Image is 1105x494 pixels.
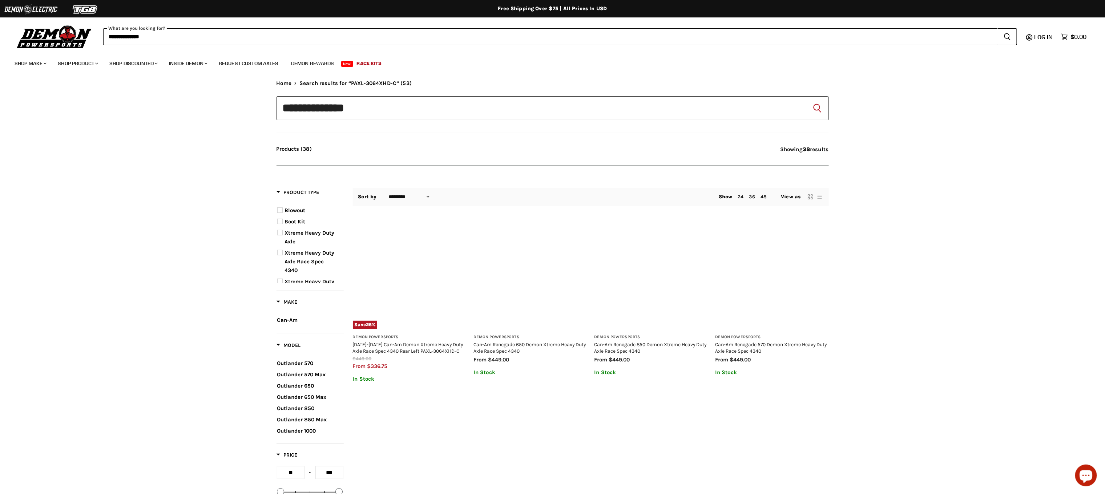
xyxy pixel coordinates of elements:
h3: Demon Powersports [353,335,467,340]
form: Product [103,28,1017,45]
img: Demon Electric Logo 2 [4,3,58,16]
span: New! [341,61,354,67]
span: $449.00 [488,356,509,363]
span: 25 [366,322,372,327]
span: $449.00 [353,356,372,361]
span: Model [277,342,301,348]
ul: Main menu [9,53,1085,71]
h3: Demon Powersports [715,335,829,340]
input: Max value [315,466,343,479]
a: Shop Make [9,56,51,71]
form: Product [277,96,829,120]
a: Shop Product [52,56,102,71]
span: Boot Kit [285,218,306,225]
strong: 38 [803,146,810,153]
a: Demon Rewards [286,56,340,71]
h3: Demon Powersports [473,335,587,340]
a: 24 [738,194,744,199]
span: $336.75 [367,363,388,369]
a: Inside Demon [164,56,212,71]
a: Can-Am Renegade 650 Demon Xtreme Heavy Duty Axle Race Spec 4340 [473,341,586,354]
a: Can-Am Renegade 650 Demon Xtreme Heavy Duty Axle Race Spec 4340 [473,215,587,329]
button: Filter by Price [277,452,298,461]
a: 36 [749,194,755,199]
span: from [715,356,728,363]
button: Filter by Product Type [277,189,319,198]
div: Free Shipping Over $75 | All Prices In USD [262,5,843,12]
p: In Stock [594,369,708,376]
span: Search results for “PAXL-3064XHD-C” (53) [299,80,412,86]
button: Search [811,102,823,114]
button: Products (38) [277,146,312,152]
button: Filter by Model [277,342,301,351]
a: 48 [761,194,766,199]
a: Can-Am Renegade 570 Demon Xtreme Heavy Duty Axle Race Spec 4340 [715,341,827,354]
a: [DATE]-[DATE] Can-Am Demon Xtreme Heavy Duty Axle Race Spec 4340 Rear Left PAXL-3064XHD-C [353,341,463,354]
span: Outlander 650 Max [277,394,327,400]
span: Blowout [285,207,306,214]
img: TGB Logo 2 [58,3,113,16]
span: $449.00 [609,356,630,363]
span: Xtreme Heavy Duty Axle Race Spec 4340 [285,250,335,274]
a: Race Kits [351,56,387,71]
span: from [594,356,608,363]
span: Show [719,194,733,200]
button: grid view [807,193,814,201]
span: Log in [1035,33,1053,41]
span: from [353,363,366,369]
button: list view [816,193,823,201]
label: Sort by [358,194,377,200]
a: $0.00 [1057,32,1090,42]
button: Filter by Make [277,299,298,308]
span: Xtreme Heavy Duty Axle [285,230,335,245]
a: Log in [1031,34,1057,40]
p: In Stock [473,369,587,376]
span: Outlander 570 Max [277,371,326,378]
a: Can-Am Renegade 850 Demon Xtreme Heavy Duty Axle Race Spec 4340 [594,215,708,329]
a: Can-Am Renegade 570 Demon Xtreme Heavy Duty Axle Race Spec 4340 [715,215,829,329]
span: Xtreme Heavy Duty Lift Kit Axle [285,278,335,293]
a: Can-Am Renegade 850 Demon Xtreme Heavy Duty Axle Race Spec 4340 [594,341,707,354]
span: Make [277,299,298,305]
a: Request Custom Axles [213,56,284,71]
span: Outlander 850 Max [277,416,327,423]
span: Outlander 570 [277,360,314,367]
div: - [305,466,315,479]
span: Outlander 1000 [277,428,316,434]
span: View as [781,194,801,200]
span: Outlander 650 [277,382,314,389]
a: 2019-2025 Can-Am Demon Xtreme Heavy Duty Axle Race Spec 4340 Rear Left PAXL-3064XHD-CSave25% [353,215,467,329]
input: Min value [277,466,305,479]
input: Search [103,28,998,45]
span: Save % [353,321,378,329]
nav: Breadcrumbs [277,80,829,86]
span: Can-Am [277,317,298,323]
h3: Demon Powersports [594,335,708,340]
a: Shop Discounted [104,56,162,71]
button: Search [998,28,1017,45]
span: $0.00 [1071,33,1087,40]
p: In Stock [715,369,829,376]
span: Showing results [780,146,828,153]
inbox-online-store-chat: Shopify online store chat [1073,465,1099,488]
span: Product Type [277,189,319,195]
span: $449.00 [730,356,751,363]
input: Search [277,96,829,120]
span: from [473,356,487,363]
img: Demon Powersports [15,24,94,49]
a: Home [277,80,292,86]
span: Outlander 850 [277,405,315,412]
span: Price [277,452,298,458]
p: In Stock [353,376,467,382]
